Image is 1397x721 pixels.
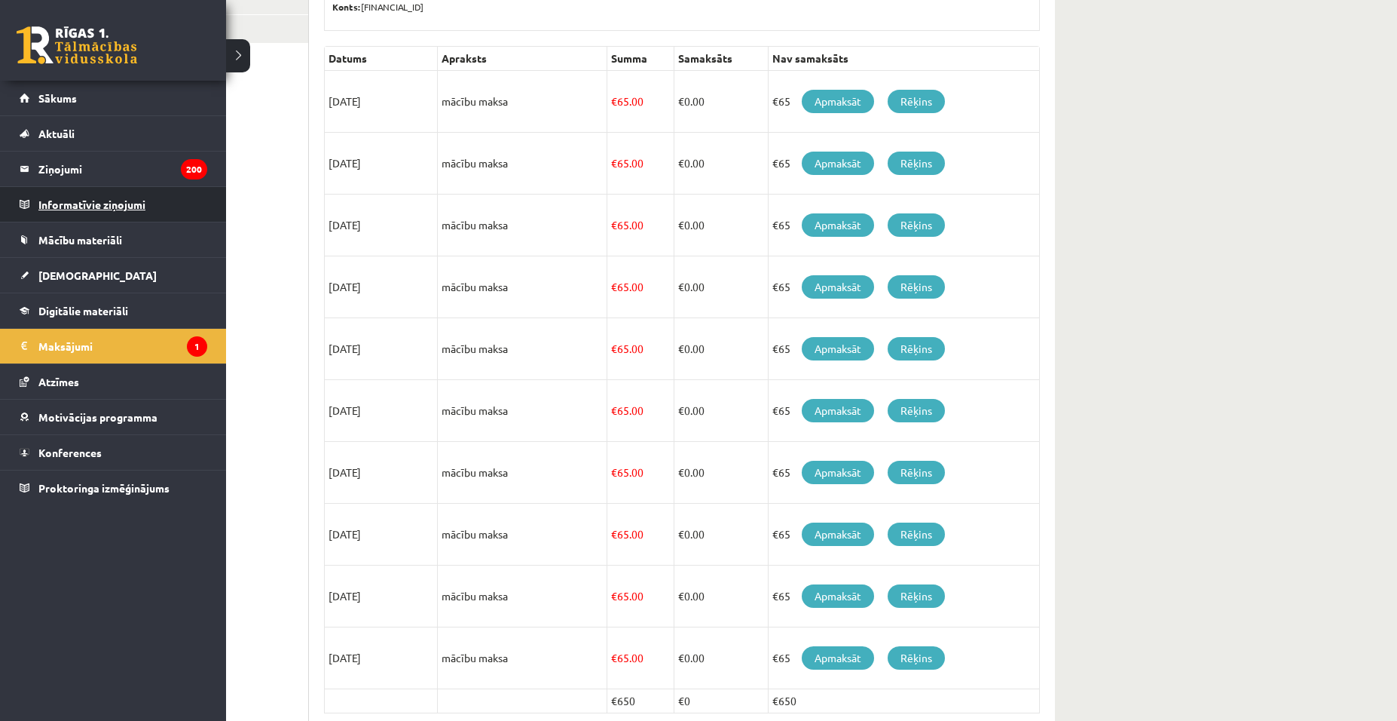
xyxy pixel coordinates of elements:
td: [DATE] [325,627,438,689]
th: Apraksts [438,47,607,71]
span: € [678,280,684,293]
a: Digitālie materiāli [20,293,207,328]
a: Rīgas 1. Tālmācības vidusskola [17,26,137,64]
td: 0.00 [674,442,768,504]
span: € [678,465,684,479]
td: [DATE] [325,256,438,318]
a: Proktoringa izmēģinājums [20,471,207,505]
a: Apmaksāt [802,337,874,360]
td: [DATE] [325,195,438,256]
th: Summa [607,47,674,71]
a: Rēķins [888,152,945,175]
span: € [678,156,684,170]
a: Rēķins [888,461,945,484]
td: €65 [768,504,1039,566]
td: mācību maksa [438,133,607,195]
span: € [611,218,617,232]
td: €65 [768,566,1039,627]
a: Apmaksāt [802,646,874,670]
a: Apmaksāt [802,275,874,299]
td: 65.00 [607,380,674,442]
span: Digitālie materiāli [38,304,128,318]
td: mācību maksa [438,442,607,504]
span: € [678,218,684,232]
td: €650 [768,689,1039,713]
td: 65.00 [607,256,674,318]
a: Ziņojumi200 [20,152,207,186]
td: €65 [768,133,1039,195]
td: 65.00 [607,566,674,627]
a: Rēķins [888,584,945,608]
a: Rēķins [888,337,945,360]
a: Apmaksāt [802,584,874,608]
i: 1 [187,336,207,357]
a: Apmaksāt [802,152,874,175]
td: €650 [607,689,674,713]
a: Rēķins [888,646,945,670]
td: [DATE] [325,442,438,504]
a: Apmaksāt [802,399,874,422]
a: Rēķins [888,399,945,422]
td: [DATE] [325,504,438,566]
a: Apmaksāt [802,461,874,484]
span: Motivācijas programma [38,410,157,424]
td: mācību maksa [438,566,607,627]
td: 0.00 [674,71,768,133]
a: Aktuāli [20,116,207,151]
a: Rēķins [888,90,945,113]
a: Konferences [20,435,207,470]
a: [DEMOGRAPHIC_DATA] [20,258,207,293]
td: 65.00 [607,627,674,689]
td: 0.00 [674,318,768,380]
span: € [611,94,617,108]
td: mācību maksa [438,504,607,566]
legend: Ziņojumi [38,152,207,186]
a: Rēķins [888,275,945,299]
a: Atzīmes [20,364,207,399]
td: €65 [768,627,1039,689]
span: € [678,651,684,664]
td: 0.00 [674,504,768,566]
span: Sākums [38,91,77,105]
a: Apmaksāt [802,90,874,113]
td: [DATE] [325,71,438,133]
a: Apmaksāt [802,523,874,546]
a: Maksājumi1 [20,329,207,364]
td: 0.00 [674,256,768,318]
span: € [611,156,617,170]
td: mācību maksa [438,627,607,689]
span: € [678,94,684,108]
span: Atzīmes [38,375,79,388]
td: €65 [768,71,1039,133]
td: mācību maksa [438,318,607,380]
span: € [611,280,617,293]
i: 200 [181,159,207,179]
td: €0 [674,689,768,713]
span: € [678,342,684,355]
a: Mācību materiāli [20,222,207,257]
td: 65.00 [607,442,674,504]
span: € [678,589,684,603]
th: Samaksāts [674,47,768,71]
a: Apmaksāt [802,213,874,237]
a: Rēķins [888,213,945,237]
a: Informatīvie ziņojumi [20,187,207,222]
td: 65.00 [607,318,674,380]
span: € [678,403,684,417]
td: €65 [768,380,1039,442]
td: €65 [768,256,1039,318]
b: Konts: [332,1,361,13]
span: [DEMOGRAPHIC_DATA] [38,268,157,282]
a: Sākums [20,81,207,115]
span: Mācību materiāli [38,233,122,247]
span: € [678,527,684,541]
td: 65.00 [607,71,674,133]
span: € [611,403,617,417]
th: Nav samaksāts [768,47,1039,71]
span: Aktuāli [38,127,75,140]
legend: Maksājumi [38,329,207,364]
td: mācību maksa [438,256,607,318]
td: 65.00 [607,195,674,256]
td: 0.00 [674,195,768,256]
span: € [611,465,617,479]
